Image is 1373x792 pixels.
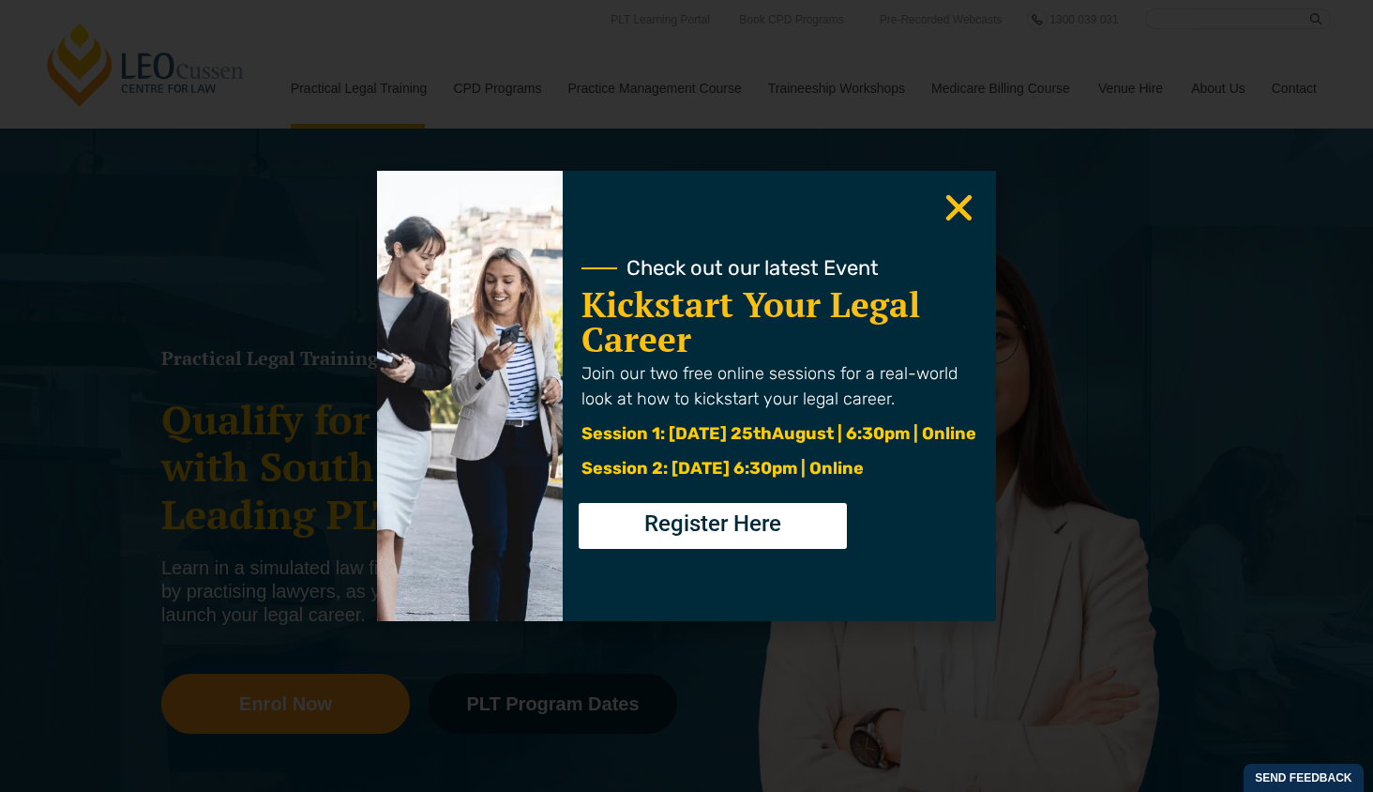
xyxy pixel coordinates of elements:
span: Check out our latest Event [626,258,879,279]
span: th [753,423,772,444]
span: Session 1: [DATE] 25 [581,423,753,444]
span: Register Here [644,512,781,535]
a: Close [941,190,977,226]
span: Session 2: [DATE] 6:30pm | Online [581,458,864,479]
span: Join our two free online sessions for a real-world look at how to kickstart your legal career. [581,363,958,409]
a: Register Here [579,503,847,549]
a: Kickstart Your Legal Career [581,282,920,362]
span: August | 6:30pm | Online [772,423,976,444]
iframe: LiveChat chat widget [1247,666,1326,745]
